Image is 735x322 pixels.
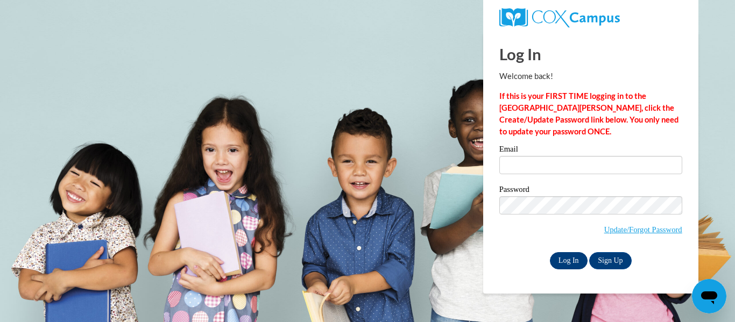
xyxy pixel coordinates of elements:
a: Sign Up [589,252,631,269]
label: Email [499,145,682,156]
a: COX Campus [499,8,682,27]
iframe: Button to launch messaging window [692,279,726,313]
h1: Log In [499,43,682,65]
label: Password [499,185,682,196]
img: COX Campus [499,8,620,27]
a: Update/Forgot Password [604,225,682,234]
p: Welcome back! [499,70,682,82]
input: Log In [550,252,588,269]
strong: If this is your FIRST TIME logging in to the [GEOGRAPHIC_DATA][PERSON_NAME], click the Create/Upd... [499,91,679,136]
